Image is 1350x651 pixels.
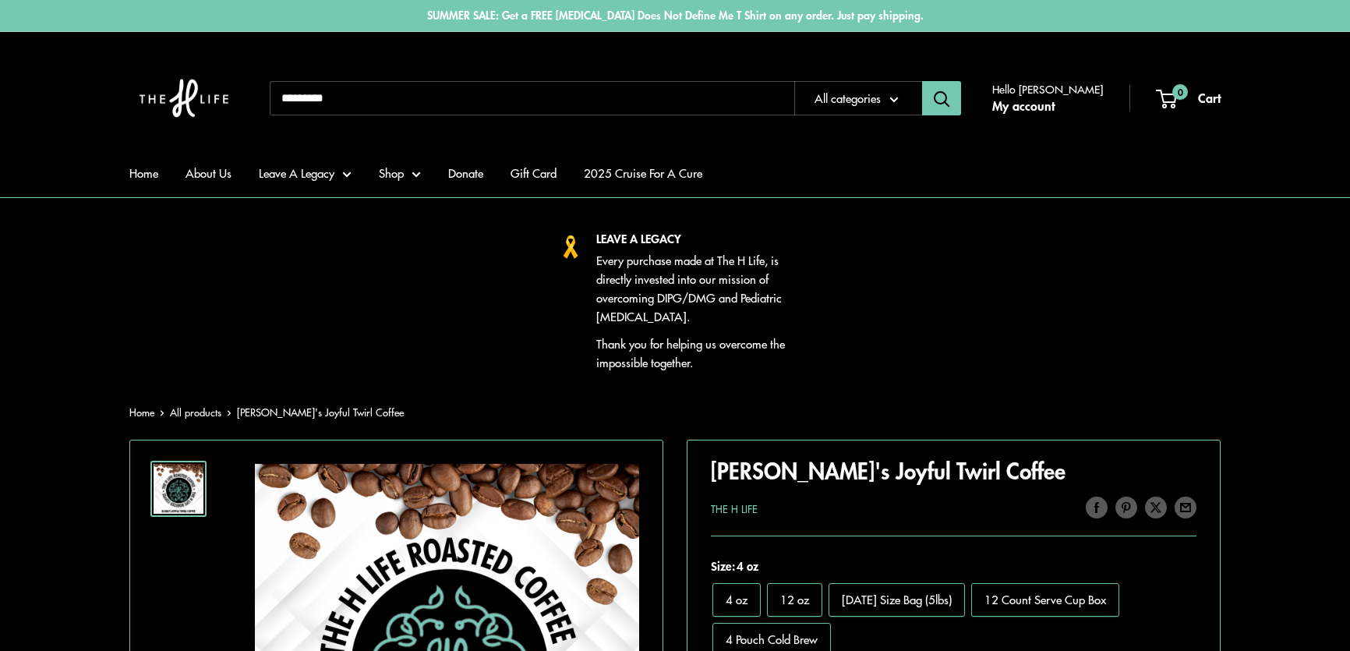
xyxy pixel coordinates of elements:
[596,251,791,326] p: Every purchase made at The H Life, is directly invested into our mission of overcoming DIPG/DMG a...
[1157,87,1221,110] a: 0 Cart
[154,464,203,514] img: Elora's Joyful Twirl Coffee
[780,591,809,607] span: 12 oz
[237,405,404,419] span: [PERSON_NAME]'s Joyful Twirl Coffee
[1175,495,1196,518] a: Share by email
[711,555,1196,577] span: Size:
[129,403,404,422] nav: Breadcrumb
[186,162,231,184] a: About Us
[711,455,1196,486] h1: [PERSON_NAME]'s Joyful Twirl Coffee
[922,81,961,115] button: Search
[711,501,758,516] a: The H Life
[992,94,1055,118] a: My account
[1198,88,1221,107] span: Cart
[129,162,158,184] a: Home
[259,162,352,184] a: Leave A Legacy
[767,583,822,617] label: 12 oz
[129,405,154,419] a: Home
[726,631,818,647] span: 4 Pouch Cold Brew
[992,79,1103,99] span: Hello [PERSON_NAME]
[1115,495,1137,518] a: Pin on Pinterest
[270,81,794,115] input: Search...
[1145,495,1167,518] a: Tweet on Twitter
[448,162,483,184] a: Donate
[170,405,221,419] a: All products
[596,334,791,372] p: Thank you for helping us overcome the impossible together.
[596,229,791,248] p: LEAVE A LEGACY
[984,591,1106,607] span: 12 Count Serve Cup Box
[1172,84,1188,100] span: 0
[511,162,557,184] a: Gift Card
[842,591,952,607] span: [DATE] Size Bag (5lbs)
[129,48,239,149] img: The H Life
[971,583,1119,617] label: 12 Count Serve Cup Box
[829,583,965,617] label: Monday Size Bag (5lbs)
[584,162,702,184] a: 2025 Cruise For A Cure
[1086,495,1108,518] a: Share on Facebook
[712,583,761,617] label: 4 oz
[379,162,421,184] a: Shop
[735,557,758,575] span: 4 oz
[726,591,747,607] span: 4 oz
